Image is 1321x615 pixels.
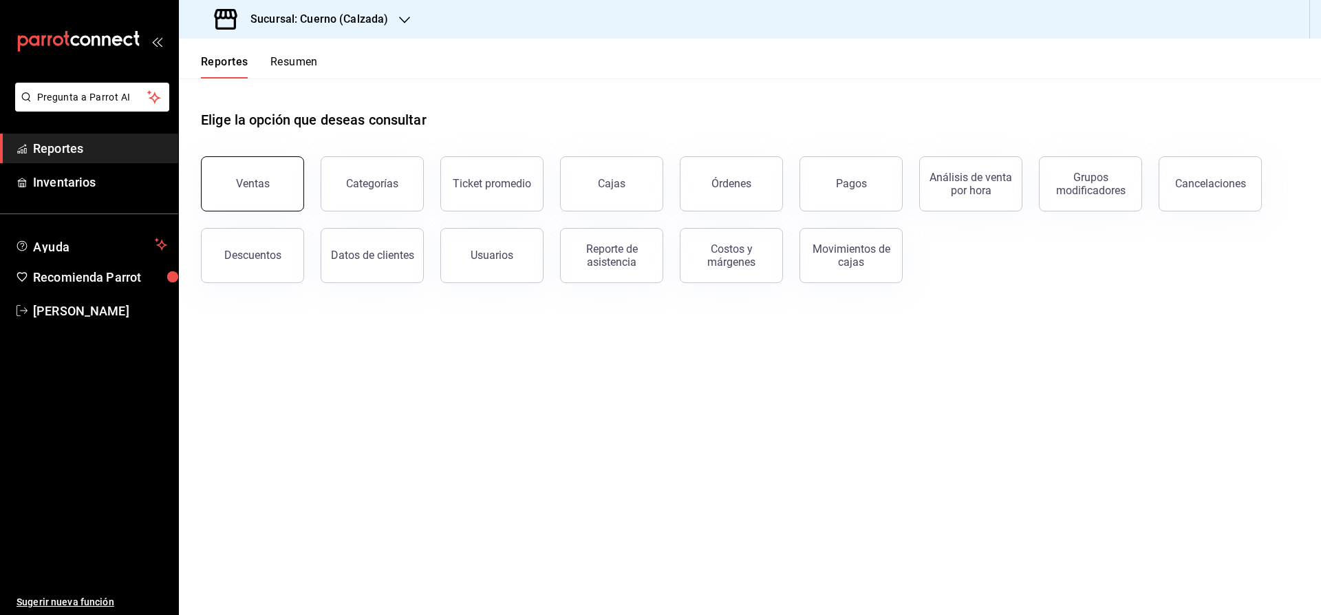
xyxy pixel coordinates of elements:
button: Costos y márgenes [680,228,783,283]
div: Grupos modificadores [1048,171,1133,197]
button: Descuentos [201,228,304,283]
div: navigation tabs [201,55,318,79]
button: Reportes [201,55,248,79]
div: Movimientos de cajas [808,242,894,269]
div: Ticket promedio [453,177,531,190]
div: Análisis de venta por hora [928,171,1013,197]
button: open_drawer_menu [151,36,162,47]
button: Pregunta a Parrot AI [15,83,169,112]
h3: Sucursal: Cuerno (Calzada) [239,11,388,28]
button: Cancelaciones [1159,156,1262,211]
span: Pregunta a Parrot AI [37,90,148,105]
div: Órdenes [711,177,751,190]
span: [PERSON_NAME] [33,302,167,320]
div: Reporte de asistencia [569,242,654,269]
button: Cajas [560,156,663,211]
div: Pagos [836,177,867,190]
button: Órdenes [680,156,783,211]
button: Resumen [270,55,318,79]
div: Datos de clientes [331,249,414,262]
button: Ventas [201,156,304,211]
div: Categorías [346,177,398,190]
button: Categorías [321,156,424,211]
button: Pagos [799,156,903,211]
button: Grupos modificadores [1039,156,1142,211]
div: Cajas [598,177,625,190]
span: Reportes [33,139,167,158]
button: Reporte de asistencia [560,228,663,283]
div: Cancelaciones [1175,177,1246,190]
div: Costos y márgenes [689,242,774,269]
button: Análisis de venta por hora [919,156,1022,211]
button: Datos de clientes [321,228,424,283]
span: Ayuda [33,236,149,253]
button: Usuarios [440,228,544,283]
a: Pregunta a Parrot AI [10,100,169,114]
span: Recomienda Parrot [33,268,167,286]
span: Sugerir nueva función [17,595,167,609]
div: Ventas [236,177,270,190]
span: Inventarios [33,173,167,191]
button: Ticket promedio [440,156,544,211]
button: Movimientos de cajas [799,228,903,283]
div: Usuarios [471,249,513,262]
h1: Elige la opción que deseas consultar [201,110,427,130]
div: Descuentos [224,249,281,262]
